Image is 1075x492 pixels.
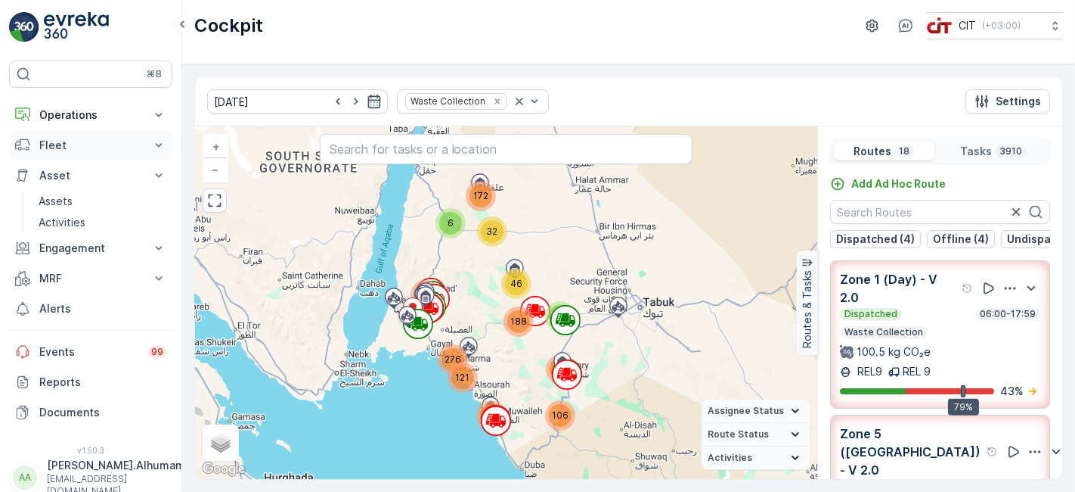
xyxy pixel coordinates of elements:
button: MRF [9,263,172,294]
p: Documents [39,405,166,420]
div: Waste Collection [406,94,488,108]
div: 3 [545,301,575,332]
a: Zoom Out [204,158,227,181]
div: 32 [477,216,507,247]
span: 46 [510,278,522,289]
a: Documents [9,397,172,428]
a: Reports [9,367,172,397]
button: Dispatched (4) [830,230,921,248]
p: 99 [151,346,163,358]
p: Events [39,344,139,360]
button: Settings [965,89,1050,114]
input: dd/mm/yyyy [207,89,388,114]
button: Offline (4) [927,230,995,248]
a: Events99 [9,337,172,367]
div: AA [13,466,37,490]
img: logo_light-DOdMpM7g.png [44,12,109,42]
span: Assignee Status [708,405,784,417]
img: Google [199,459,249,479]
p: REL 9 [903,364,931,379]
span: Activities [708,452,752,464]
p: Tasks [960,144,992,159]
p: Add Ad Hoc Route [851,176,946,192]
div: 121 [448,363,478,393]
p: Reports [39,375,166,390]
p: Dispatched (4) [836,232,915,247]
img: cit-logo_pOk6rL0.png [927,17,953,34]
p: 18 [897,145,911,157]
p: MRF [39,271,142,286]
summary: Route Status [702,423,810,447]
a: Zoom In [204,135,227,158]
p: Cockpit [194,14,263,38]
p: Operations [39,107,142,123]
div: 106 [545,400,575,431]
span: 188 [510,316,527,327]
p: 06:00-17:59 [978,308,1037,320]
div: 1916 [410,280,441,310]
input: Search for tasks or a location [320,134,693,164]
div: Help Tooltip Icon [962,282,974,294]
span: + [212,140,219,153]
p: 43 % [1000,384,1024,399]
div: 188 [503,307,534,337]
a: Assets [33,191,172,212]
span: 32 [487,226,498,237]
div: 276 [438,344,468,375]
p: Routes & Tasks [800,270,815,348]
p: Dispatched [843,308,899,320]
span: − [212,163,220,176]
span: 172 [473,190,488,201]
p: CIT [959,18,976,33]
summary: Assignee Status [702,400,810,423]
p: Activities [39,215,85,230]
summary: Activities [702,447,810,470]
div: Help Tooltip Icon [987,446,999,458]
p: Asset [39,168,142,183]
span: 106 [552,409,568,421]
div: 222 [546,354,576,385]
div: 46 [501,269,531,299]
p: ⌘B [147,68,162,80]
p: 100.5 kg CO₂e [857,344,931,360]
p: [PERSON_NAME].Alhumami [47,458,188,473]
div: 172 [466,181,496,211]
button: Asset [9,160,172,191]
a: Layers [204,426,237,459]
p: Routes [853,144,891,159]
div: 79% [948,399,979,416]
p: 3910 [998,145,1024,157]
input: Search Routes [830,200,1050,224]
p: ( +03:00 ) [982,20,1021,32]
a: Add Ad Hoc Route [830,176,946,192]
div: 6 [435,208,466,238]
a: Alerts [9,294,172,324]
p: Fleet [39,138,142,153]
div: Remove Waste Collection [489,95,506,107]
span: 121 [456,372,470,383]
a: Activities [33,212,172,233]
button: Operations [9,100,172,130]
button: Engagement [9,233,172,263]
div: 821 [476,400,507,431]
span: 6 [448,217,454,229]
p: Alerts [39,301,166,316]
img: logo [9,12,39,42]
span: v 1.50.3 [9,446,172,455]
p: Engagement [39,241,142,256]
p: Zone 1 (Day) - V 2.0 [840,270,959,307]
button: Fleet [9,130,172,160]
p: Settings [996,94,1041,109]
a: Open this area in Google Maps (opens a new window) [199,459,249,479]
p: Offline (4) [933,232,989,247]
p: Assets [39,194,73,209]
button: CIT(+03:00) [927,12,1063,39]
p: REL9 [854,364,882,379]
p: Waste Collection [843,326,925,338]
span: Route Status [708,428,769,441]
span: 276 [445,353,461,365]
p: Zone 5 ([GEOGRAPHIC_DATA]) - V 2.0 [840,425,984,479]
